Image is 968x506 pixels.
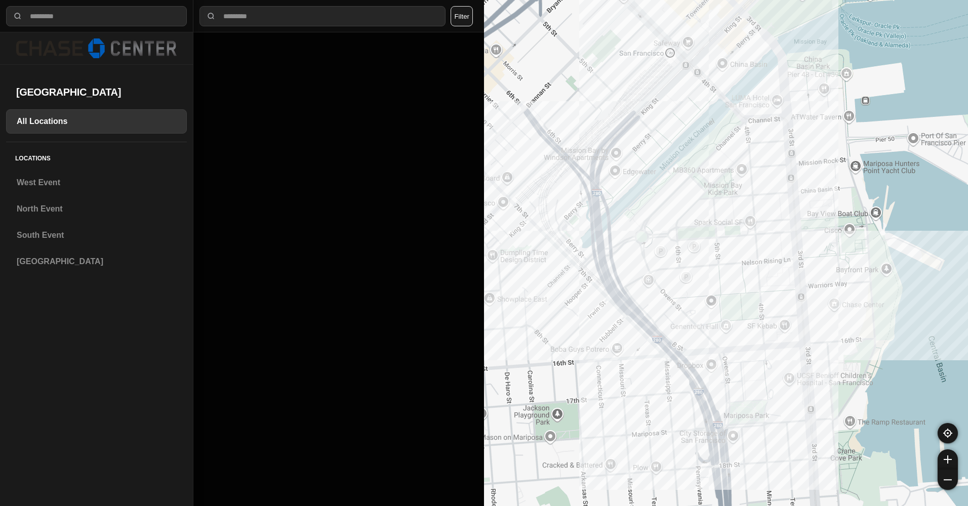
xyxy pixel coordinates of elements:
img: zoom-in [944,455,952,463]
a: All Locations [6,109,187,134]
h2: [GEOGRAPHIC_DATA] [16,85,177,99]
button: Filter [451,6,473,26]
button: recenter [938,423,958,443]
img: recenter [943,429,952,438]
img: search [13,11,23,21]
h5: Locations [6,142,187,171]
h3: West Event [17,177,176,189]
h3: All Locations [17,115,176,128]
img: search [206,11,216,21]
h3: North Event [17,203,176,215]
a: [GEOGRAPHIC_DATA] [6,249,187,274]
a: South Event [6,223,187,247]
a: West Event [6,171,187,195]
img: zoom-out [944,476,952,484]
img: logo [16,38,177,58]
a: North Event [6,197,187,221]
button: zoom-in [938,449,958,470]
button: zoom-out [938,470,958,490]
h3: [GEOGRAPHIC_DATA] [17,256,176,268]
h3: South Event [17,229,176,241]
